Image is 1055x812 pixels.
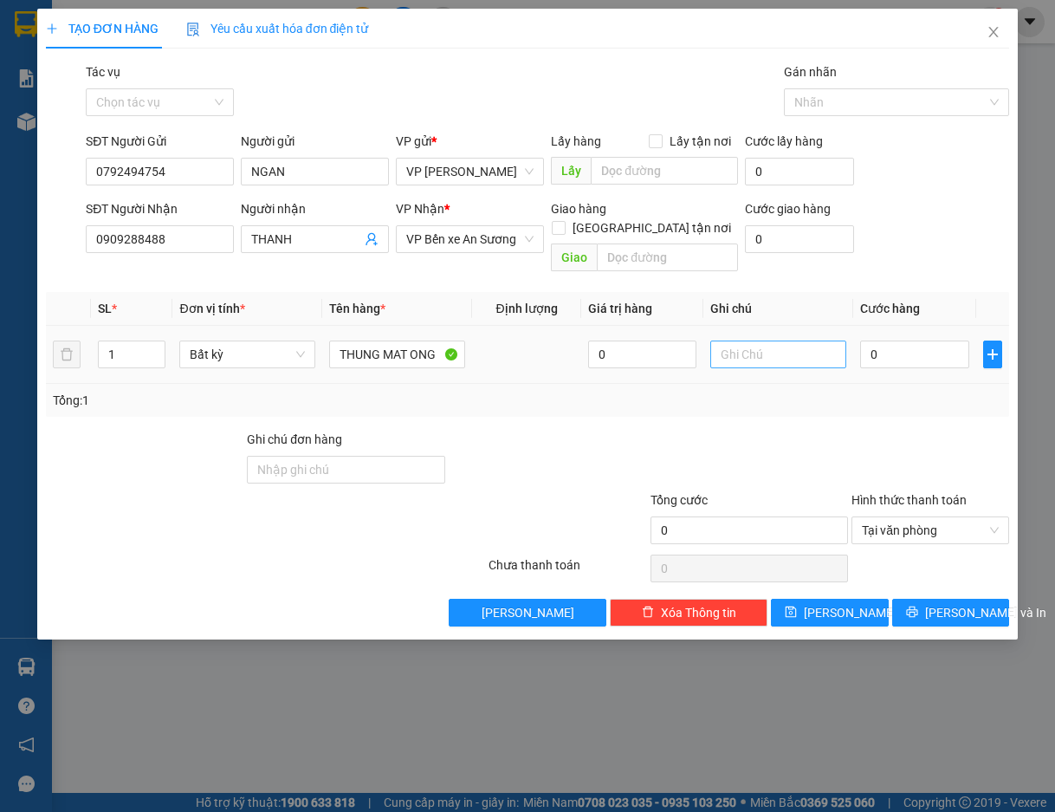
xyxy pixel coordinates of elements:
span: Cước hàng [860,302,920,315]
span: VP Bến xe An Sương [406,226,534,252]
span: Lấy hàng [551,134,601,148]
input: VD: Bàn, Ghế [329,341,465,368]
label: Ghi chú đơn hàng [247,432,342,446]
span: [PERSON_NAME] và In [925,603,1046,622]
span: Đơn vị tính [179,302,244,315]
span: close [987,25,1000,39]
span: save [785,606,797,620]
button: save[PERSON_NAME] [771,599,889,627]
span: Yêu cầu xuất hóa đơn điện tử [186,22,369,36]
label: Gán nhãn [784,65,837,79]
span: Bất kỳ [190,341,305,367]
button: printer[PERSON_NAME] và In [892,599,1010,627]
label: Hình thức thanh toán [851,493,967,507]
button: Close [969,9,1018,57]
span: VP Long Khánh [406,159,534,185]
span: Giá trị hàng [588,302,652,315]
span: Định lượng [496,302,558,315]
input: Ghi chú đơn hàng [247,456,445,484]
span: SL [98,302,112,315]
div: VP gửi [396,132,544,151]
img: icon [186,23,200,36]
div: SĐT Người Gửi [86,132,234,151]
button: plus [983,341,1003,368]
span: Lấy tận nơi [663,132,738,151]
span: [GEOGRAPHIC_DATA] tận nơi [566,218,738,237]
label: Tác vụ [86,65,120,79]
input: Cước lấy hàng [745,158,854,185]
span: plus [984,348,1002,361]
span: Tên hàng [329,302,385,315]
span: Giao [551,244,597,271]
span: user-add [365,232,379,246]
span: delete [642,606,654,620]
span: VP Nhận [396,202,444,216]
span: TẠO ĐƠN HÀNG [46,22,159,36]
div: Người nhận [241,199,389,218]
span: Lấy [551,157,591,185]
span: Xóa Thông tin [661,603,736,622]
button: deleteXóa Thông tin [610,599,767,627]
div: Tổng: 1 [53,391,409,410]
th: Ghi chú [703,292,853,326]
span: [PERSON_NAME] [482,603,574,622]
input: Ghi Chú [710,341,846,368]
button: delete [53,341,81,368]
div: Người gửi [241,132,389,151]
input: Dọc đường [591,157,738,185]
label: Cước lấy hàng [745,134,823,148]
span: Giao hàng [551,202,606,216]
button: [PERSON_NAME] [449,599,606,627]
span: plus [46,23,58,35]
span: Tổng cước [650,493,708,507]
input: Cước giao hàng [745,225,854,253]
input: 0 [588,341,696,368]
span: [PERSON_NAME] [804,603,896,622]
span: printer [906,606,918,620]
input: Dọc đường [597,244,738,271]
label: Cước giao hàng [745,202,831,216]
div: Chưa thanh toán [487,555,648,586]
span: Tại văn phòng [862,517,999,543]
div: SĐT Người Nhận [86,199,234,218]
